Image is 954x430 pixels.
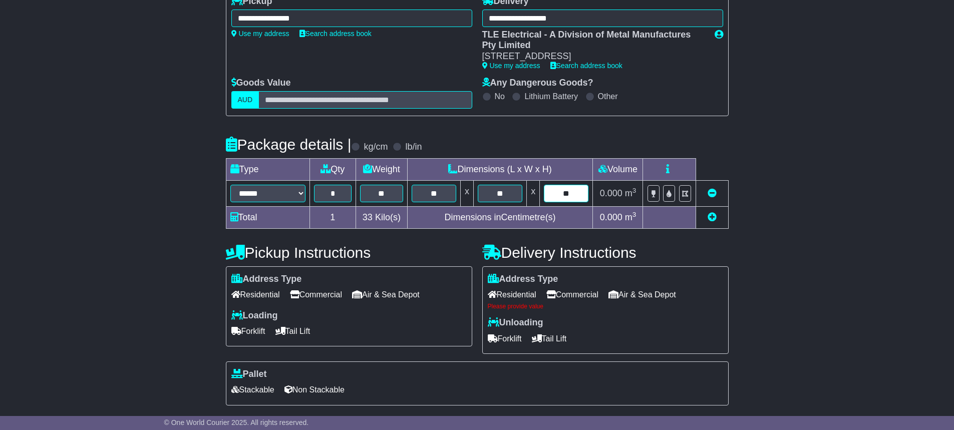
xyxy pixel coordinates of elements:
label: Pallet [231,369,267,380]
a: Use my address [231,30,289,38]
td: x [460,180,473,206]
label: kg/cm [364,142,388,153]
span: Stackable [231,382,274,397]
h4: Delivery Instructions [482,244,729,261]
label: Any Dangerous Goods? [482,78,593,89]
td: Weight [356,158,408,180]
span: Commercial [546,287,598,302]
td: Dimensions in Centimetre(s) [407,206,593,228]
span: Air & Sea Depot [352,287,420,302]
td: Total [226,206,309,228]
span: Air & Sea Depot [608,287,676,302]
span: Commercial [290,287,342,302]
span: Residential [488,287,536,302]
label: AUD [231,91,259,109]
label: Other [598,92,618,101]
label: Goods Value [231,78,291,89]
td: Kilo(s) [356,206,408,228]
label: Address Type [488,274,558,285]
span: Residential [231,287,280,302]
label: No [495,92,505,101]
a: Use my address [482,62,540,70]
sup: 3 [632,211,637,218]
label: lb/in [405,142,422,153]
div: TLE Electrical - A Division of Metal Manufactures Pty Limited [482,30,705,51]
span: Forklift [231,323,265,339]
td: Dimensions (L x W x H) [407,158,593,180]
label: Unloading [488,317,543,328]
div: [STREET_ADDRESS] [482,51,705,62]
label: Address Type [231,274,302,285]
span: Forklift [488,331,522,346]
label: Loading [231,310,278,321]
h4: Pickup Instructions [226,244,472,261]
span: Non Stackable [284,382,345,397]
label: Lithium Battery [524,92,578,101]
sup: 3 [632,187,637,194]
span: 0.000 [600,188,622,198]
span: m [625,212,637,222]
td: Type [226,158,309,180]
span: Tail Lift [532,331,567,346]
span: m [625,188,637,198]
span: © One World Courier 2025. All rights reserved. [164,418,309,426]
span: 33 [363,212,373,222]
a: Search address book [299,30,372,38]
td: Qty [309,158,356,180]
span: 0.000 [600,212,622,222]
h4: Package details | [226,136,352,153]
td: 1 [309,206,356,228]
span: Tail Lift [275,323,310,339]
a: Add new item [708,212,717,222]
a: Remove this item [708,188,717,198]
td: x [527,180,540,206]
td: Volume [593,158,643,180]
a: Search address book [550,62,622,70]
div: Please provide value [488,303,723,310]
